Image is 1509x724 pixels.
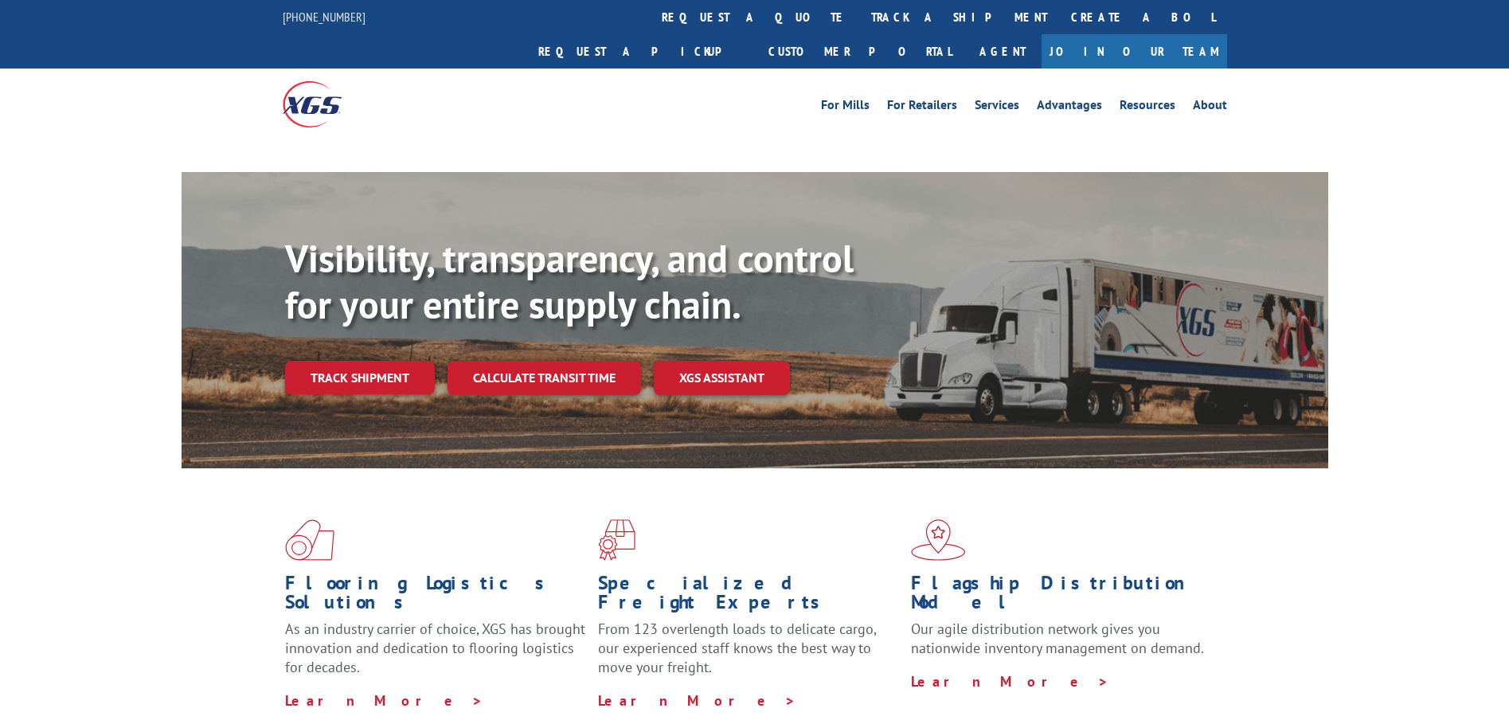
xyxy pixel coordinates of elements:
[756,34,964,68] a: Customer Portal
[598,519,635,561] img: xgs-icon-focused-on-flooring-red
[821,99,870,116] a: For Mills
[911,573,1212,620] h1: Flagship Distribution Model
[285,691,483,710] a: Learn More >
[911,519,966,561] img: xgs-icon-flagship-distribution-model-red
[654,361,790,395] a: XGS ASSISTANT
[283,9,366,25] a: [PHONE_NUMBER]
[285,620,585,676] span: As an industry carrier of choice, XGS has brought innovation and dedication to flooring logistics...
[285,573,586,620] h1: Flooring Logistics Solutions
[911,620,1204,657] span: Our agile distribution network gives you nationwide inventory management on demand.
[911,672,1109,691] a: Learn More >
[1042,34,1227,68] a: Join Our Team
[285,519,334,561] img: xgs-icon-total-supply-chain-intelligence-red
[285,361,435,394] a: Track shipment
[887,99,957,116] a: For Retailers
[1037,99,1102,116] a: Advantages
[598,620,899,691] p: From 123 overlength loads to delicate cargo, our experienced staff knows the best way to move you...
[448,361,641,395] a: Calculate transit time
[975,99,1019,116] a: Services
[964,34,1042,68] a: Agent
[598,573,899,620] h1: Specialized Freight Experts
[598,691,796,710] a: Learn More >
[1193,99,1227,116] a: About
[526,34,756,68] a: Request a pickup
[285,233,854,329] b: Visibility, transparency, and control for your entire supply chain.
[1120,99,1175,116] a: Resources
